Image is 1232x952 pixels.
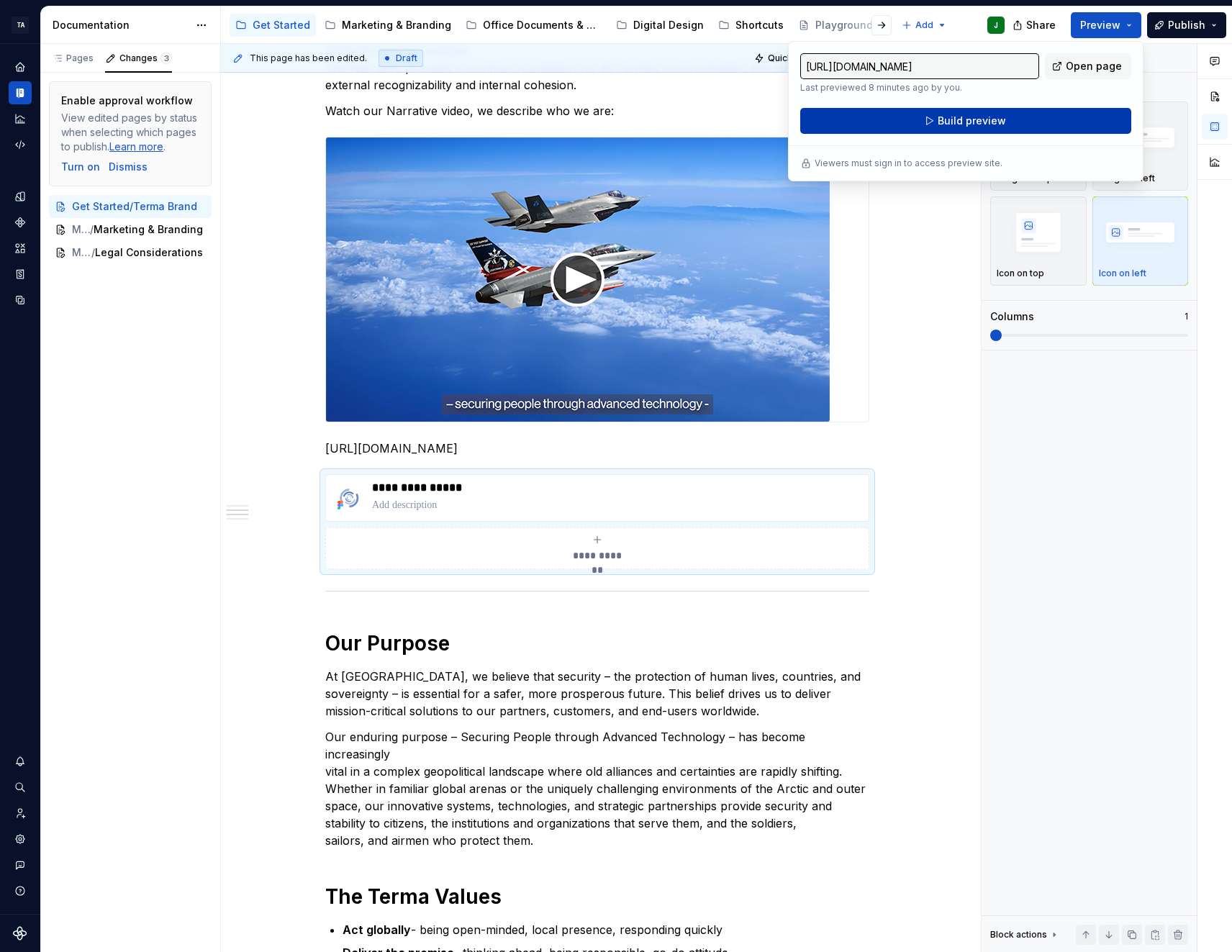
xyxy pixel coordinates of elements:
a: Design tokens [9,185,32,208]
div: Get Started [253,18,310,32]
a: Open page [1045,53,1131,79]
a: Office Documents & Materials [460,14,607,37]
span: Legal Considerations [95,245,203,260]
span: Marketing & Branding [94,222,203,237]
div: Documentation [53,18,189,32]
span: This page has been edited. [250,53,367,64]
p: Our enduring purpose – Securing People through Advanced Technology – has become increasingly vita... [325,728,869,849]
div: J [994,19,998,31]
div: Office Documents & Materials [483,18,602,32]
a: Digital Design [610,14,710,37]
span: Marketing & Branding / Image and Video / Legal Considerations & GDPR [72,245,91,260]
a: Get Started/Terma Brand [49,195,212,218]
strong: Act globally [343,922,411,937]
span: Get Started [72,199,130,214]
a: Data sources [9,289,32,312]
p: Last previewed 8 minutes ago by you. [800,82,1039,94]
button: Dismiss [109,160,148,174]
div: Playground [815,18,873,32]
div: Block actions [990,929,1047,940]
span: Draft [396,53,417,64]
a: Assets [9,237,32,260]
div: Page tree [230,11,894,40]
a: Invite team [9,802,32,825]
h1: The Terma Values [325,884,869,910]
a: Marketing & Branding/Marketing & Branding [49,218,212,241]
a: Code automation [9,133,32,156]
a: Analytics [9,107,32,130]
button: Notifications [9,750,32,773]
button: Preview [1071,12,1141,38]
button: placeholderIcon on top [990,196,1087,286]
svg: Supernova Logo [13,926,27,940]
span: Open page [1066,59,1122,73]
span: Add [915,19,933,31]
p: Icon on top [997,268,1044,279]
div: Block actions [990,925,1060,945]
a: Get Started [230,14,316,37]
span: Share [1026,18,1056,32]
button: Build preview [800,108,1131,134]
img: 42b2fd71-d133-4593-b997-5acffd9b5bb2.png [326,137,830,422]
button: Publish [1147,12,1226,38]
a: Marketing & Branding [319,14,457,37]
button: Add [897,15,951,35]
span: / [130,199,133,214]
a: Shortcuts [712,14,789,37]
div: Enable approval workflow [61,94,193,108]
div: Shortcuts [735,18,784,32]
button: TA [3,9,37,40]
a: Playground [792,14,894,37]
p: Viewers must sign in to access preview site. [815,158,1002,169]
span: Terma Brand [133,199,197,214]
span: 3 [160,53,172,64]
div: TA [12,17,29,34]
div: View edited pages by status when selecting which pages to publish. . [61,111,199,154]
img: placeholder [1099,206,1182,258]
button: Contact support [9,853,32,876]
a: Documentation [9,81,32,104]
p: - being open-minded, local presence, responding quickly [343,921,869,938]
span: Quick preview [768,53,830,64]
p: At [GEOGRAPHIC_DATA], we believe that security – the protection of human lives, countries, and so... [325,668,869,720]
h1: Our Purpose [325,630,869,656]
a: Storybook stories [9,263,32,286]
a: Components [9,211,32,234]
a: Learn more [109,140,163,153]
span: Marketing & Branding [72,222,90,237]
div: Marketing & Branding [342,18,451,32]
a: Marketing & Branding / Image and Video / Legal Considerations & GDPR/Legal Considerations [49,241,212,264]
button: Share [1005,12,1065,38]
p: Watch our Narrative video, we describe who we are: [325,102,869,119]
span: Preview [1080,18,1120,32]
p: Icon on left [1099,268,1146,279]
span: / [91,245,95,260]
a: Settings [9,828,32,851]
div: Changes [119,53,172,64]
p: [URL][DOMAIN_NAME] [325,440,869,457]
div: Digital Design [633,18,704,32]
span: / [90,222,94,237]
button: Turn on [61,160,100,174]
span: Build preview [938,114,1006,128]
div: Pages [52,53,94,64]
button: placeholderIcon on left [1092,196,1189,286]
a: Home [9,55,32,78]
button: Search ⌘K [9,776,32,799]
